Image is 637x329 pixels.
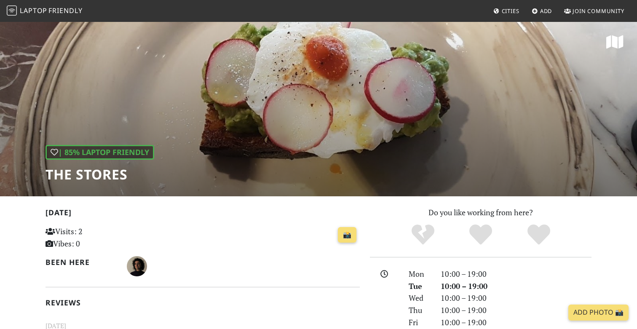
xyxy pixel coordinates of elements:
a: Add [528,3,556,19]
span: Laptop [20,6,47,15]
div: Thu [404,304,436,316]
a: Join Community [561,3,628,19]
h2: [DATE] [45,208,360,220]
a: Cities [490,3,523,19]
img: LaptopFriendly [7,5,17,16]
div: Wed [404,292,436,304]
div: 10:00 – 19:00 [436,268,597,280]
span: Friendly [48,6,82,15]
div: Mon [404,268,436,280]
p: Do you like working from here? [370,206,591,219]
a: LaptopFriendly LaptopFriendly [7,4,83,19]
div: Definitely! [510,223,568,246]
span: Marcela Ávila [127,260,147,270]
div: Fri [404,316,436,329]
a: Add Photo 📸 [568,305,629,321]
div: 10:00 – 19:00 [436,292,597,304]
a: 📸 [338,227,356,243]
span: Join Community [573,7,624,15]
span: Add [540,7,552,15]
div: 10:00 – 19:00 [436,316,597,329]
h2: Reviews [45,298,360,307]
p: Visits: 2 Vibes: 0 [45,225,144,250]
div: No [394,223,452,246]
img: 3057-marcela.jpg [127,256,147,276]
div: 10:00 – 19:00 [436,304,597,316]
span: Cities [502,7,519,15]
div: Yes [452,223,510,246]
h1: The Stores [45,166,154,182]
div: | 85% Laptop Friendly [45,145,154,160]
h2: Been here [45,258,117,267]
div: Tue [404,280,436,292]
div: 10:00 – 19:00 [436,280,597,292]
